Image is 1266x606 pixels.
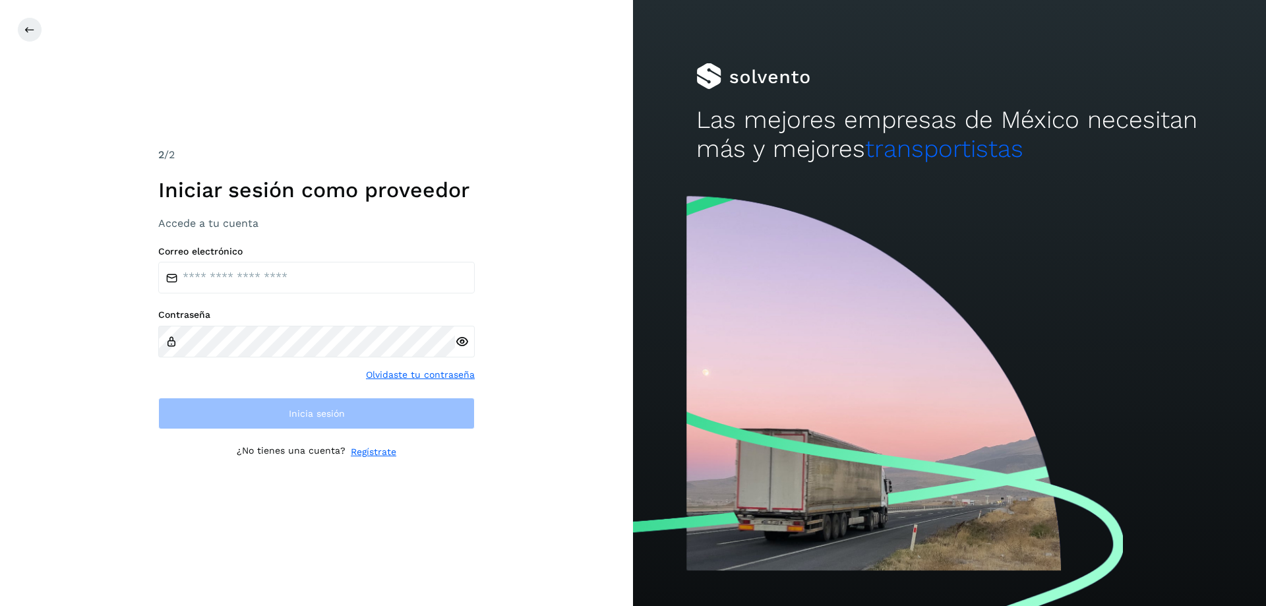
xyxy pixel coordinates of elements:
[158,147,475,163] div: /2
[237,445,346,459] p: ¿No tienes una cuenta?
[289,409,345,418] span: Inicia sesión
[158,177,475,202] h1: Iniciar sesión como proveedor
[351,445,396,459] a: Regístrate
[865,135,1023,163] span: transportistas
[158,246,475,257] label: Correo electrónico
[158,217,475,229] h3: Accede a tu cuenta
[158,398,475,429] button: Inicia sesión
[158,309,475,320] label: Contraseña
[158,148,164,161] span: 2
[366,368,475,382] a: Olvidaste tu contraseña
[696,106,1203,164] h2: Las mejores empresas de México necesitan más y mejores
